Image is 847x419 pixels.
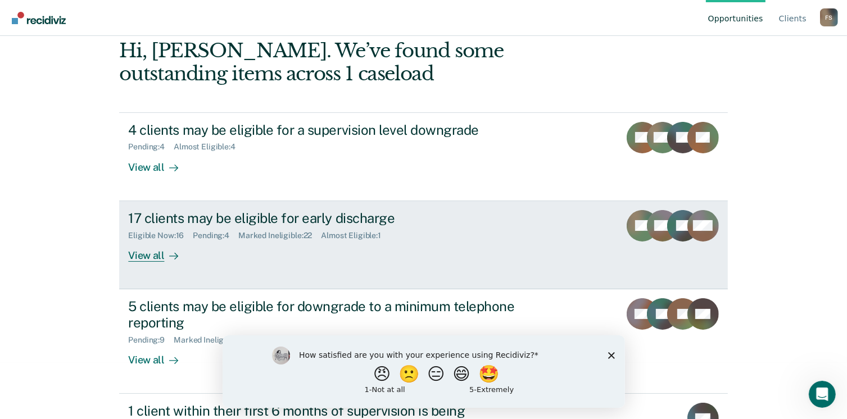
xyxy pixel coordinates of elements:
[820,8,838,26] div: F S
[128,231,193,240] div: Eligible Now : 16
[128,142,174,152] div: Pending : 4
[820,8,838,26] button: Profile dropdown button
[128,240,191,262] div: View all
[128,210,523,226] div: 17 clients may be eligible for early discharge
[119,289,727,394] a: 5 clients may be eligible for downgrade to a minimum telephone reportingPending:9Marked Ineligibl...
[321,231,390,240] div: Almost Eligible : 1
[119,201,727,289] a: 17 clients may be eligible for early dischargeEligible Now:16Pending:4Marked Ineligible:22Almost ...
[128,152,191,174] div: View all
[193,231,238,240] div: Pending : 4
[12,12,66,24] img: Recidiviz
[119,112,727,201] a: 4 clients may be eligible for a supervision level downgradePending:4Almost Eligible:4View all
[174,142,244,152] div: Almost Eligible : 4
[174,335,252,345] div: Marked Ineligible : 2
[223,335,625,408] iframe: Survey by Kim from Recidiviz
[238,231,321,240] div: Marked Ineligible : 22
[119,39,606,85] div: Hi, [PERSON_NAME]. We’ve found some outstanding items across 1 caseload
[128,298,523,331] div: 5 clients may be eligible for downgrade to a minimum telephone reporting
[128,344,191,366] div: View all
[128,122,523,138] div: 4 clients may be eligible for a supervision level downgrade
[128,335,174,345] div: Pending : 9
[809,381,836,408] iframe: Intercom live chat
